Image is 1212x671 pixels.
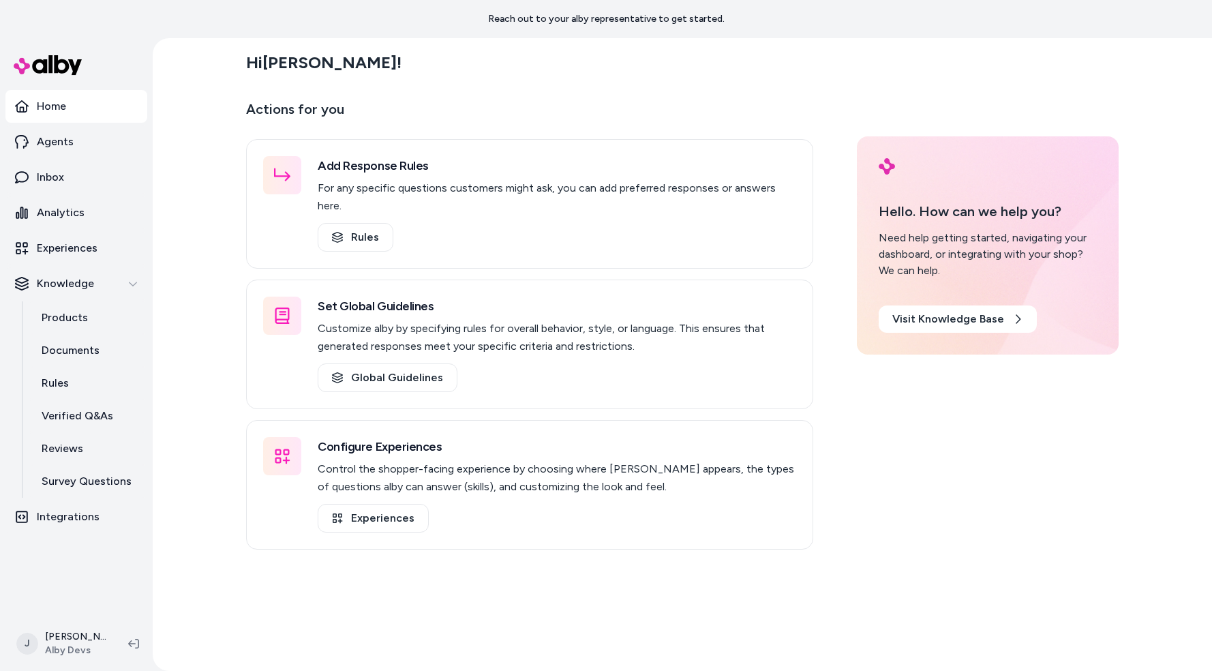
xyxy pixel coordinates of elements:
a: Integrations [5,501,147,533]
img: alby Logo [14,55,82,75]
a: Agents [5,125,147,158]
a: Visit Knowledge Base [879,305,1037,333]
h3: Add Response Rules [318,156,796,175]
span: Alby Devs [45,644,106,657]
a: Rules [318,223,393,252]
span: J [16,633,38,655]
a: Analytics [5,196,147,229]
p: Experiences [37,240,97,256]
p: Verified Q&As [42,408,113,424]
p: Reach out to your alby representative to get started. [488,12,725,26]
p: Reviews [42,441,83,457]
a: Experiences [5,232,147,265]
p: Survey Questions [42,473,132,490]
p: Integrations [37,509,100,525]
h3: Configure Experiences [318,437,796,456]
p: Customize alby by specifying rules for overall behavior, style, or language. This ensures that ge... [318,320,796,355]
p: Agents [37,134,74,150]
p: [PERSON_NAME] [45,630,106,644]
p: Actions for you [246,98,813,131]
a: Inbox [5,161,147,194]
p: Inbox [37,169,64,185]
p: Products [42,310,88,326]
button: Knowledge [5,267,147,300]
p: Hello. How can we help you? [879,201,1097,222]
a: Experiences [318,504,429,533]
a: Home [5,90,147,123]
p: For any specific questions customers might ask, you can add preferred responses or answers here. [318,179,796,215]
p: Analytics [37,205,85,221]
h2: Hi [PERSON_NAME] ! [246,53,402,73]
p: Home [37,98,66,115]
h3: Set Global Guidelines [318,297,796,316]
div: Need help getting started, navigating your dashboard, or integrating with your shop? We can help. [879,230,1097,279]
button: J[PERSON_NAME]Alby Devs [8,622,117,666]
p: Documents [42,342,100,359]
a: Documents [28,334,147,367]
p: Knowledge [37,275,94,292]
img: alby Logo [879,158,895,175]
a: Global Guidelines [318,363,457,392]
a: Verified Q&As [28,400,147,432]
a: Reviews [28,432,147,465]
a: Rules [28,367,147,400]
p: Rules [42,375,69,391]
a: Survey Questions [28,465,147,498]
p: Control the shopper-facing experience by choosing where [PERSON_NAME] appears, the types of quest... [318,460,796,496]
a: Products [28,301,147,334]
